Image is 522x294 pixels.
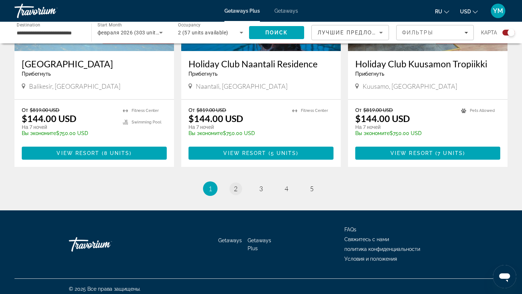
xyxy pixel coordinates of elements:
[355,113,410,124] p: $144.00 USD
[188,124,285,130] p: На 7 ночей
[249,26,304,39] button: Search
[438,150,463,156] span: 7 units
[178,30,228,35] span: 2 (57 units available)
[208,185,212,193] span: 1
[17,29,82,37] input: Select destination
[460,6,478,17] button: Change currency
[355,147,500,160] button: View Resort(7 units)
[344,227,356,232] a: FAQs
[29,82,120,90] span: Balikesir, [GEOGRAPHIC_DATA]
[178,22,201,28] span: Occupancy
[223,150,266,156] span: View Resort
[188,147,333,160] button: View Resort(5 units)
[435,9,442,14] span: ru
[396,25,474,40] button: Filters
[489,3,507,18] button: User Menu
[390,150,433,156] span: View Resort
[188,71,217,77] span: Прибегнуть
[224,8,260,14] a: Getaways Plus
[57,150,99,156] span: View Resort
[104,150,130,156] span: 8 units
[98,22,122,28] span: Start Month
[470,108,495,113] span: Pets Allowed
[362,82,457,90] span: Kuusamo, [GEOGRAPHIC_DATA]
[402,30,433,35] span: Фильтры
[285,185,288,193] span: 4
[301,108,328,113] span: Fitness Center
[493,265,516,288] iframe: Кнопка для запуску вікна повідомлень
[481,28,497,38] span: карта
[355,58,500,69] a: Holiday Club Kuusamon Tropiikki
[22,130,116,136] p: $750.00 USD
[22,58,167,69] a: [GEOGRAPHIC_DATA]
[493,7,503,14] span: YM
[318,28,383,37] mat-select: Sort by
[22,71,51,77] span: Прибегнуть
[188,58,333,69] a: Holiday Club Naantali Residence
[218,238,242,243] a: Getaways
[30,107,59,113] span: $819.00 USD
[355,107,361,113] span: От
[132,108,159,113] span: Fitness Center
[22,147,167,160] button: View Resort(8 units)
[17,22,40,27] span: Destination
[188,107,195,113] span: От
[266,150,299,156] span: ( )
[344,246,420,252] a: политика конфиденциальности
[344,256,397,262] a: Условия и положения
[22,130,56,136] span: Вы экономите
[363,107,393,113] span: $819.00 USD
[14,181,507,196] nav: Pagination
[234,185,237,193] span: 2
[98,30,183,35] span: февраля 2026 (303 units available)
[248,238,271,251] a: Getaways Plus
[355,130,390,136] span: Вы экономите
[355,130,454,136] p: $750.00 USD
[435,6,449,17] button: Change language
[196,82,287,90] span: Naantali, [GEOGRAPHIC_DATA]
[22,113,76,124] p: $144.00 USD
[22,124,116,130] p: На 7 ночей
[318,30,395,35] span: Лучшие предложения
[271,150,297,156] span: 5 units
[355,71,384,77] span: Прибегнуть
[310,185,314,193] span: 5
[188,113,243,124] p: $144.00 USD
[259,185,263,193] span: 3
[355,124,454,130] p: На 7 ночей
[188,130,223,136] span: Вы экономите
[132,120,161,125] span: Swimming Pool
[344,236,389,242] a: Свяжитесь с нами
[14,1,87,20] a: Travorium
[69,286,141,292] span: © 2025 Все права защищены.
[274,8,298,14] a: Getaways
[100,150,132,156] span: ( )
[188,130,285,136] p: $750.00 USD
[22,107,28,113] span: От
[265,30,288,35] span: Поиск
[460,9,471,14] span: USD
[433,150,465,156] span: ( )
[196,107,226,113] span: $819.00 USD
[69,234,141,255] a: Go Home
